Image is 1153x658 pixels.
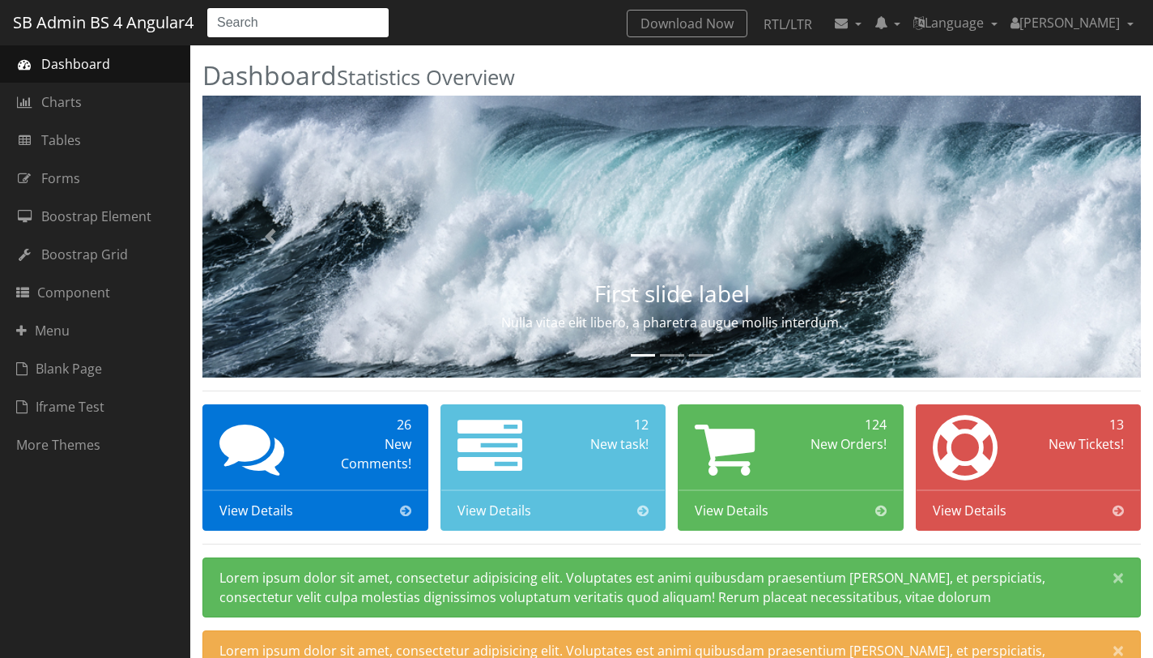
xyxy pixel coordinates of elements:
img: Random first slide [202,96,1141,378]
p: Nulla vitae elit libero, a pharetra augue mollis interdum. [343,313,1000,332]
div: New task! [559,434,649,454]
div: Lorem ipsum dolor sit amet, consectetur adipisicing elit. Voluptates est animi quibusdam praesent... [202,558,1141,617]
a: SB Admin BS 4 Angular4 [13,7,194,38]
div: New Orders! [797,434,887,454]
h2: Dashboard [202,61,1141,89]
div: 13 [1034,415,1124,434]
div: New Tickets! [1034,434,1124,454]
a: [PERSON_NAME] [1004,6,1140,39]
input: Search [206,7,389,38]
span: View Details [695,501,768,520]
span: View Details [933,501,1006,520]
div: New Comments! [321,434,411,473]
small: Statistics Overview [337,63,515,92]
div: 124 [797,415,887,434]
h3: First slide label [343,281,1000,306]
span: × [1113,566,1124,588]
button: Close [1096,558,1140,597]
span: View Details [457,501,531,520]
div: 12 [559,415,649,434]
span: View Details [219,501,293,520]
a: Language [907,6,1004,39]
a: Download Now [627,10,747,37]
a: RTL/LTR [751,10,825,39]
div: 26 [321,415,411,434]
span: Menu [16,321,70,340]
